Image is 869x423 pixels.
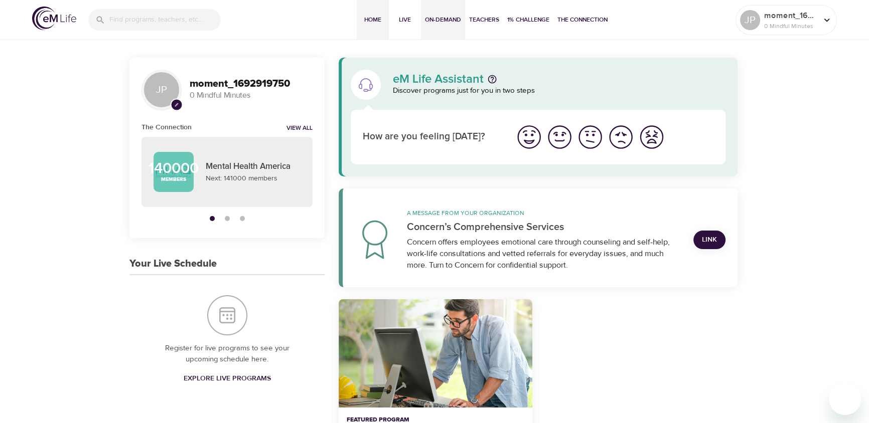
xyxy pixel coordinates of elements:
[515,123,543,151] img: great
[161,176,186,183] p: Members
[393,15,417,25] span: Live
[206,160,301,173] p: Mental Health America
[557,15,608,25] span: The Connection
[829,383,861,415] iframe: Button to launch messaging window
[180,369,275,388] a: Explore Live Programs
[764,22,817,31] p: 0 Mindful Minutes
[184,372,271,385] span: Explore Live Programs
[339,299,532,408] button: Ten Short Everyday Mindfulness Practices
[109,9,221,31] input: Find programs, teachers, etc...
[576,123,604,151] img: ok
[469,15,499,25] span: Teachers
[514,122,544,152] button: I'm feeling great
[190,78,313,90] h3: moment_1692919750
[607,123,635,151] img: bad
[701,234,717,246] span: Link
[638,123,665,151] img: worst
[286,124,313,133] a: View all notifications
[507,15,549,25] span: 1% Challenge
[361,15,385,25] span: Home
[150,343,305,365] p: Register for live programs to see your upcoming schedule here.
[546,123,573,151] img: good
[740,10,760,30] div: JP
[407,237,681,271] div: Concern offers employees emotional care through counseling and self-help, work-life consultations...
[363,130,502,144] p: How are you feeling [DATE]?
[149,161,199,176] p: 140000
[141,70,182,110] div: JP
[575,122,606,152] button: I'm feeling ok
[407,220,681,235] p: Concern’s Comprehensive Services
[206,173,301,184] p: Next: 141000 members
[393,73,484,85] p: eM Life Assistant
[606,122,636,152] button: I'm feeling bad
[544,122,575,152] button: I'm feeling good
[358,77,374,93] img: eM Life Assistant
[32,7,76,30] img: logo
[693,231,726,249] a: Link
[190,90,313,101] p: 0 Mindful Minutes
[764,10,817,22] p: moment_1692919750
[407,208,681,218] p: A message from your organization
[129,258,217,270] h3: Your Live Schedule
[141,122,192,133] h6: The Connection
[393,85,726,97] p: Discover programs just for you in two steps
[425,15,461,25] span: On-Demand
[207,295,247,335] img: Your Live Schedule
[636,122,667,152] button: I'm feeling worst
